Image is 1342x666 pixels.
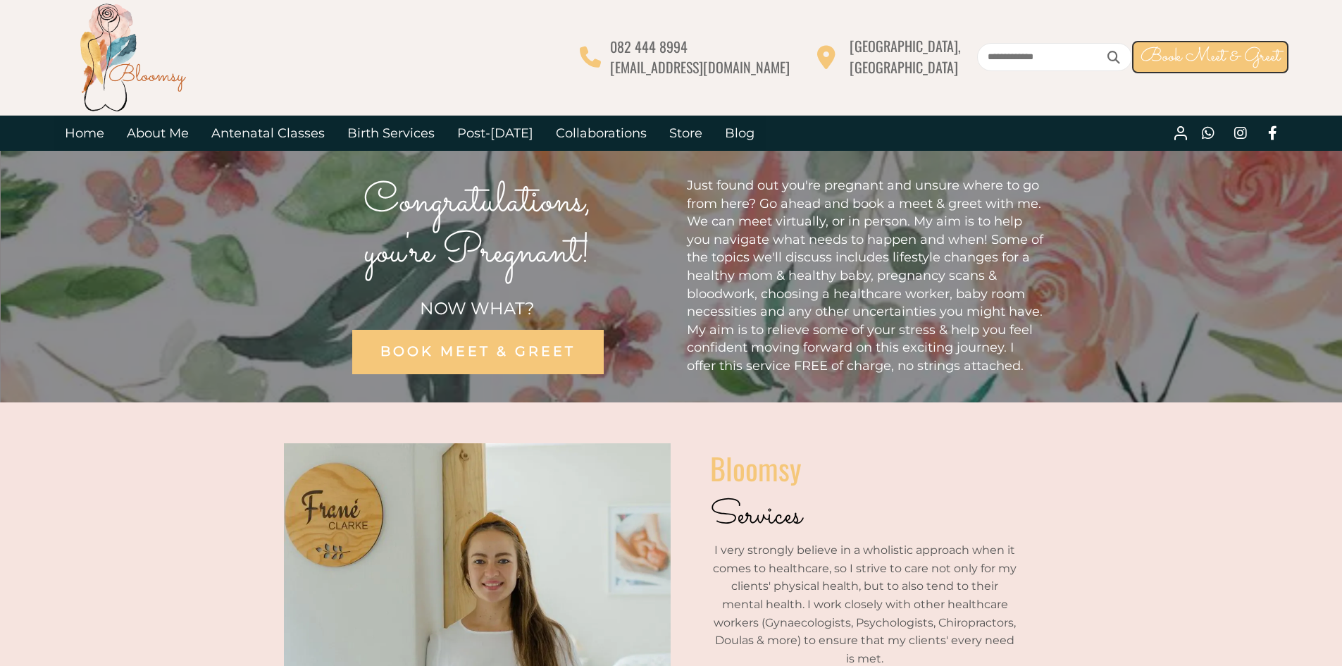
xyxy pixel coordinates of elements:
[1132,41,1288,73] a: Book Meet & Greet
[54,116,116,151] a: Home
[850,35,961,56] span: [GEOGRAPHIC_DATA],
[610,56,790,78] span: [EMAIL_ADDRESS][DOMAIN_NAME]
[364,171,592,233] span: Congratulations,
[364,222,591,284] span: you're Pregnant!
[336,116,446,151] a: Birth Services
[200,116,336,151] a: Antenatal Classes
[446,116,545,151] a: Post-[DATE]
[710,491,802,541] span: Services
[710,446,801,490] span: Bloomsy
[1141,43,1280,70] span: Book Meet & Greet
[116,116,200,151] a: About Me
[850,56,958,78] span: [GEOGRAPHIC_DATA]
[545,116,658,151] a: Collaborations
[687,178,1043,374] span: Just found out you're pregnant and unsure where to go from here? Go ahead and book a meet & greet...
[610,36,688,57] span: 082 444 8994
[714,116,766,151] a: Blog
[380,343,575,359] span: BOOK MEET & GREET
[352,330,603,374] a: BOOK MEET & GREET
[76,1,189,113] img: Bloomsy
[420,298,535,319] span: NOW WHAT?
[658,116,714,151] a: Store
